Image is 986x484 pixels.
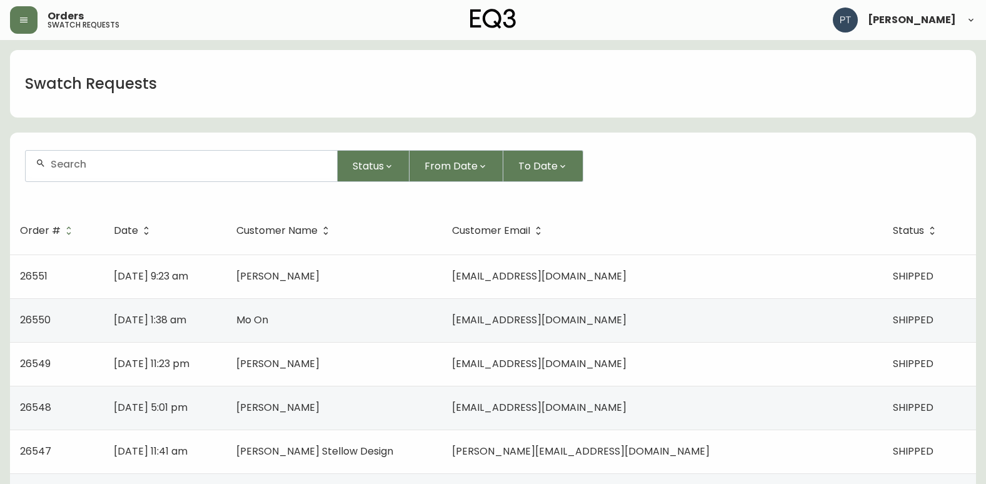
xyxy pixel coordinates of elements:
span: Customer Name [236,227,318,234]
span: Status [893,227,924,234]
span: Customer Email [452,227,530,234]
span: 26548 [20,400,51,415]
span: Date [114,225,154,236]
span: [EMAIL_ADDRESS][DOMAIN_NAME] [452,269,626,283]
img: 986dcd8e1aab7847125929f325458823 [833,8,858,33]
span: Status [353,158,384,174]
span: [PERSON_NAME] [868,15,956,25]
span: [EMAIL_ADDRESS][DOMAIN_NAME] [452,356,626,371]
span: SHIPPED [893,400,933,415]
span: [DATE] 9:23 am [114,269,188,283]
span: Mo On [236,313,268,327]
span: SHIPPED [893,269,933,283]
button: To Date [503,150,583,182]
span: [PERSON_NAME] [236,269,319,283]
input: Search [51,158,327,170]
span: 26549 [20,356,51,371]
span: 26550 [20,313,51,327]
span: From Date [425,158,478,174]
span: Status [893,225,940,236]
span: [EMAIL_ADDRESS][DOMAIN_NAME] [452,313,626,327]
span: SHIPPED [893,444,933,458]
h1: Swatch Requests [25,73,157,94]
span: Orders [48,11,84,21]
button: Status [338,150,410,182]
h5: swatch requests [48,21,119,29]
span: 26551 [20,269,48,283]
span: [PERSON_NAME][EMAIL_ADDRESS][DOMAIN_NAME] [452,444,710,458]
span: [DATE] 1:38 am [114,313,186,327]
span: Order # [20,227,61,234]
span: [PERSON_NAME] [236,356,319,371]
span: To Date [518,158,558,174]
span: SHIPPED [893,313,933,327]
span: Customer Name [236,225,334,236]
button: From Date [410,150,503,182]
span: [DATE] 11:23 pm [114,356,189,371]
span: [PERSON_NAME] Stellow Design [236,444,393,458]
span: [DATE] 11:41 am [114,444,188,458]
span: Date [114,227,138,234]
span: 26547 [20,444,51,458]
span: [PERSON_NAME] [236,400,319,415]
span: [EMAIL_ADDRESS][DOMAIN_NAME] [452,400,626,415]
span: [DATE] 5:01 pm [114,400,188,415]
span: SHIPPED [893,356,933,371]
span: Order # [20,225,77,236]
img: logo [470,9,516,29]
span: Customer Email [452,225,546,236]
